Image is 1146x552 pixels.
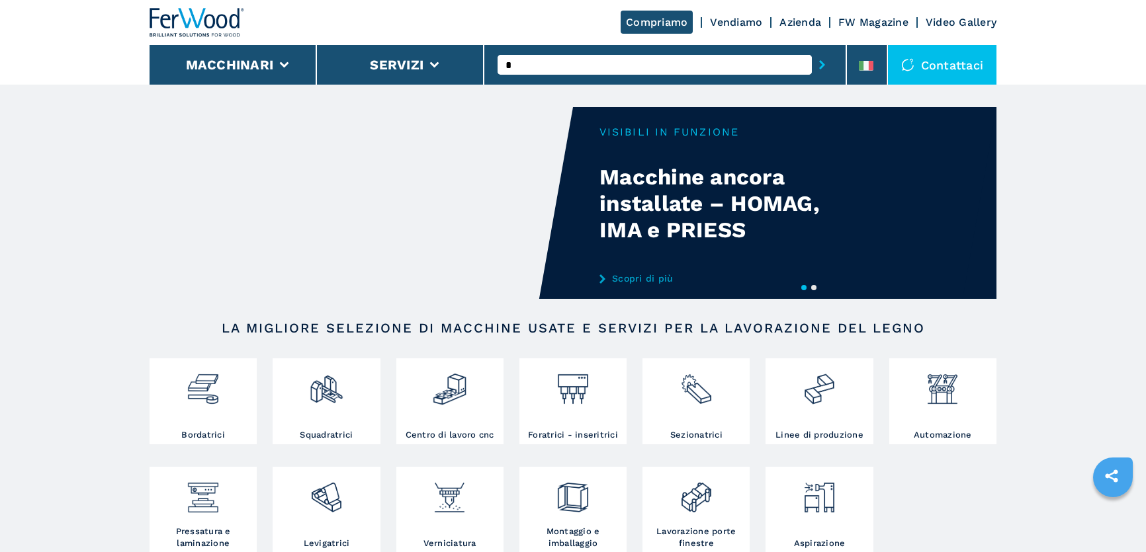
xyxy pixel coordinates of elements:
h3: Linee di produzione [775,429,863,441]
a: FW Magazine [838,16,908,28]
button: 1 [801,285,807,290]
img: Ferwood [150,8,245,37]
a: Scopri di più [599,273,859,284]
img: centro_di_lavoro_cnc_2.png [432,362,467,407]
a: Sezionatrici [642,358,750,444]
a: Foratrici - inseritrici [519,358,627,444]
h3: Bordatrici [181,429,225,441]
h3: Aspirazione [794,537,846,549]
a: Linee di produzione [766,358,873,444]
button: 2 [811,285,816,290]
h3: Automazione [914,429,972,441]
a: Video Gallery [926,16,996,28]
img: aspirazione_1.png [802,470,837,515]
h2: LA MIGLIORE SELEZIONE DI MACCHINE USATE E SERVIZI PER LA LAVORAZIONE DEL LEGNO [192,320,954,336]
div: Contattaci [888,45,997,85]
button: submit-button [812,50,832,80]
img: bordatrici_1.png [185,362,220,407]
a: Azienda [779,16,821,28]
img: lavorazione_porte_finestre_2.png [679,470,714,515]
a: Centro di lavoro cnc [396,358,504,444]
img: automazione.png [925,362,960,407]
h3: Centro di lavoro cnc [406,429,494,441]
h3: Lavorazione porte finestre [646,526,746,549]
img: verniciatura_1.png [432,470,467,515]
h3: Foratrici - inseritrici [528,429,618,441]
h3: Squadratrici [300,429,353,441]
img: montaggio_imballaggio_2.png [555,470,590,515]
button: Servizi [370,57,423,73]
img: Contattaci [901,58,914,71]
h3: Montaggio e imballaggio [523,526,623,549]
h3: Levigatrici [304,537,350,549]
button: Macchinari [186,57,274,73]
h3: Pressatura e laminazione [153,526,253,549]
a: sharethis [1095,459,1128,493]
a: Squadratrici [273,358,380,444]
h3: Sezionatrici [670,429,723,441]
a: Compriamo [621,11,693,34]
img: foratrici_inseritrici_2.png [555,362,590,407]
video: Your browser does not support the video tag. [150,107,573,299]
img: pressa-strettoia.png [185,470,220,515]
img: levigatrici_2.png [309,470,344,515]
img: sezionatrici_2.png [679,362,714,407]
a: Automazione [889,358,996,444]
img: linee_di_produzione_2.png [802,362,837,407]
h3: Verniciatura [423,537,476,549]
a: Bordatrici [150,358,257,444]
img: squadratrici_2.png [309,362,344,407]
a: Vendiamo [710,16,762,28]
